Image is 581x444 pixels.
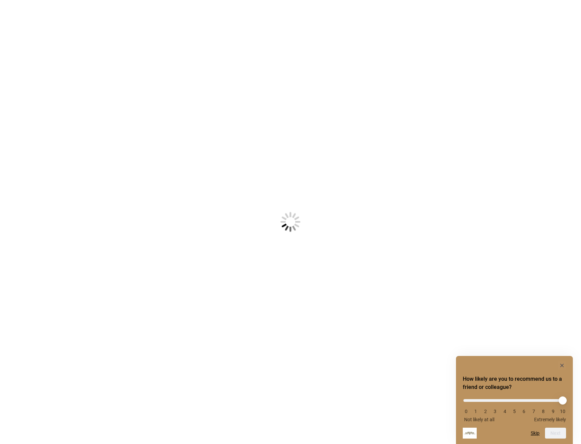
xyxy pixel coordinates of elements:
[545,428,566,439] button: Next question
[492,409,498,414] li: 3
[511,409,518,414] li: 5
[501,409,508,414] li: 4
[521,409,527,414] li: 6
[247,178,334,266] img: Loading
[463,394,566,422] div: How likely are you to recommend us to a friend or colleague? Select an option from 0 to 10, with ...
[559,409,566,414] li: 10
[463,409,470,414] li: 0
[463,375,566,391] h2: How likely are you to recommend us to a friend or colleague? Select an option from 0 to 10, with ...
[531,430,540,436] button: Skip
[530,409,537,414] li: 7
[463,361,566,439] div: How likely are you to recommend us to a friend or colleague? Select an option from 0 to 10, with ...
[472,409,479,414] li: 1
[550,409,557,414] li: 9
[534,417,566,422] span: Extremely likely
[482,409,489,414] li: 2
[464,417,494,422] span: Not likely at all
[540,409,547,414] li: 8
[558,361,566,370] button: Hide survey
